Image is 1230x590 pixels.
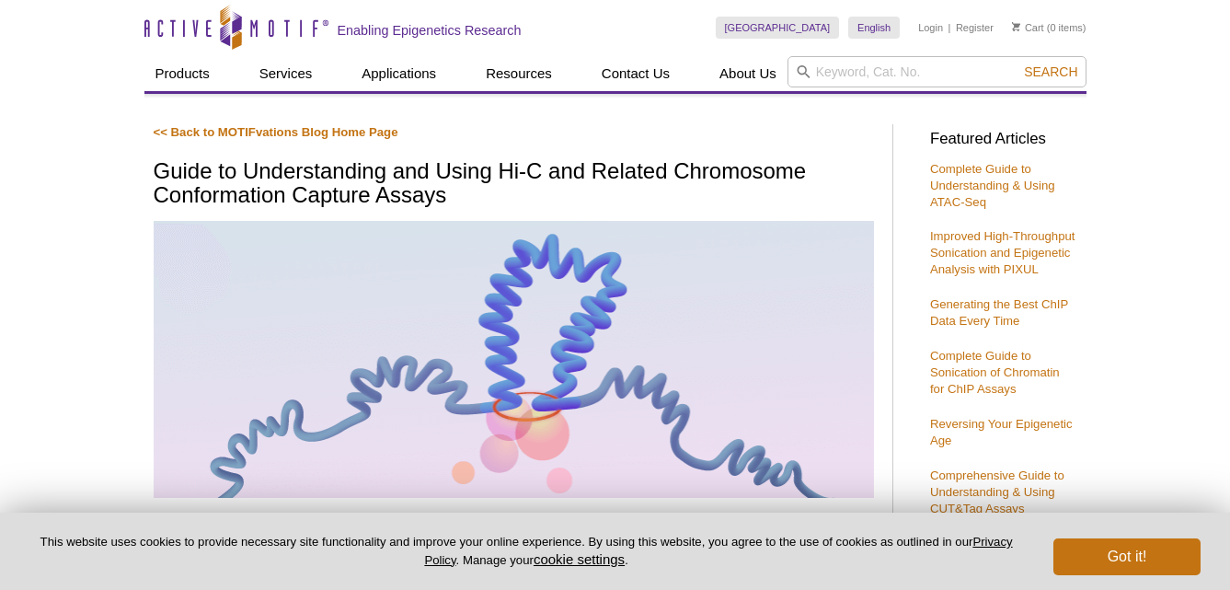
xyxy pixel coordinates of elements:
a: Cart [1012,21,1044,34]
a: Improved High-Throughput Sonication and Epigenetic Analysis with PIXUL [930,229,1075,276]
input: Keyword, Cat. No. [787,56,1086,87]
a: About Us [708,56,787,91]
h1: Guide to Understanding and Using Hi-C and Related Chromosome Conformation Capture Assays [154,159,874,210]
li: | [948,17,951,39]
a: Comprehensive Guide to Understanding & Using CUT&Tag Assays [930,469,1064,515]
a: Services [248,56,324,91]
a: Contact Us [591,56,681,91]
a: Reversing Your Epigenetic Age [930,417,1073,447]
button: Got it! [1053,538,1201,575]
a: Complete Guide to Sonication of Chromatin for ChIP Assays [930,349,1060,396]
a: << Back to MOTIFvations Blog Home Page [154,125,398,139]
img: Your Cart [1012,22,1020,31]
a: Applications [351,56,447,91]
p: This website uses cookies to provide necessary site functionality and improve your online experie... [29,534,1023,569]
button: cookie settings [534,551,625,567]
a: [GEOGRAPHIC_DATA] [716,17,840,39]
a: Login [918,21,943,34]
a: Register [956,21,994,34]
button: Search [1018,64,1083,80]
span: Search [1024,64,1077,79]
h3: Featured Articles [930,132,1077,147]
h2: Enabling Epigenetics Research [338,22,522,39]
a: Resources [475,56,563,91]
li: (0 items) [1012,17,1086,39]
a: Generating the Best ChIP Data Every Time [930,297,1068,328]
a: English [848,17,900,39]
img: Hi-C [154,221,874,498]
a: Products [144,56,221,91]
a: Complete Guide to Understanding & Using ATAC-Seq [930,162,1055,209]
a: Privacy Policy [424,535,1012,566]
